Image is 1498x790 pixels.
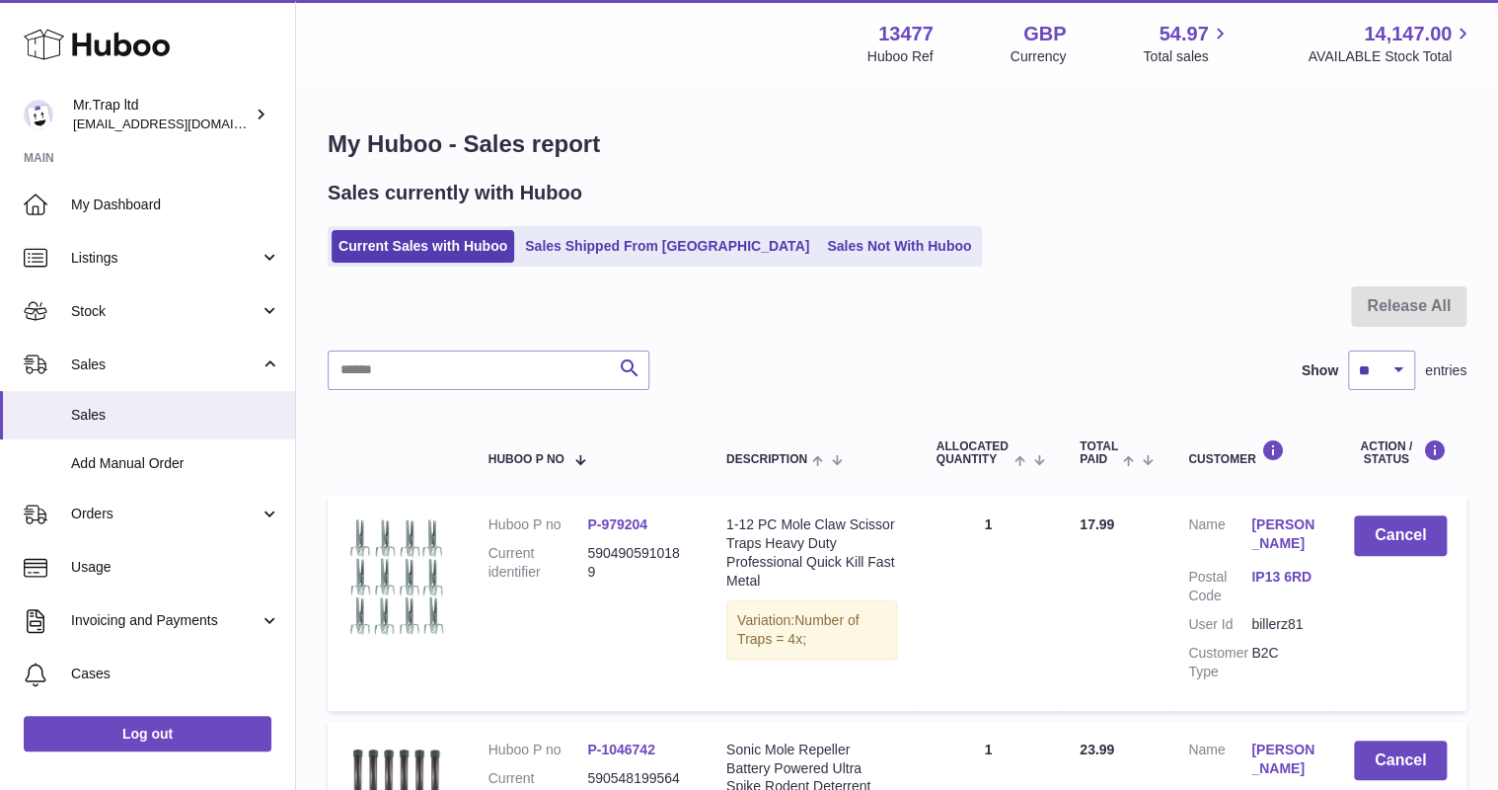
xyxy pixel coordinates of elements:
[71,558,280,577] span: Usage
[587,516,647,532] a: P-979204
[726,600,897,660] div: Variation:
[488,544,588,582] dt: Current identifier
[1364,21,1452,47] span: 14,147.00
[71,249,260,268] span: Listings
[1188,568,1251,605] dt: Postal Code
[71,302,260,321] span: Stock
[1251,515,1314,553] a: [PERSON_NAME]
[867,47,934,66] div: Huboo Ref
[1308,47,1474,66] span: AVAILABLE Stock Total
[1188,515,1251,558] dt: Name
[328,180,582,206] h2: Sales currently with Huboo
[73,116,290,131] span: [EMAIL_ADDRESS][DOMAIN_NAME]
[1302,361,1338,380] label: Show
[1354,741,1447,781] button: Cancel
[71,454,280,473] span: Add Manual Order
[1080,742,1114,757] span: 23.99
[488,453,564,466] span: Huboo P no
[1188,439,1314,466] div: Customer
[917,496,1060,710] td: 1
[24,716,271,751] a: Log out
[518,230,816,263] a: Sales Shipped From [GEOGRAPHIC_DATA]
[347,515,446,636] img: $_57.JPG
[587,742,655,757] a: P-1046742
[71,505,260,523] span: Orders
[24,100,53,129] img: office@grabacz.eu
[1188,615,1251,634] dt: User Id
[1251,568,1314,587] a: IP13 6RD
[328,128,1466,160] h1: My Huboo - Sales report
[1023,21,1066,47] strong: GBP
[71,665,280,683] span: Cases
[488,515,588,534] dt: Huboo P no
[1251,741,1314,778] a: [PERSON_NAME]
[878,21,934,47] strong: 13477
[1143,47,1231,66] span: Total sales
[726,453,807,466] span: Description
[587,544,687,582] dd: 5904905910189
[71,355,260,374] span: Sales
[1308,21,1474,66] a: 14,147.00 AVAILABLE Stock Total
[71,406,280,425] span: Sales
[73,96,251,133] div: Mr.Trap ltd
[1011,47,1067,66] div: Currency
[1354,439,1447,466] div: Action / Status
[1188,741,1251,783] dt: Name
[1080,440,1118,466] span: Total paid
[71,611,260,630] span: Invoicing and Payments
[332,230,514,263] a: Current Sales with Huboo
[71,196,280,214] span: My Dashboard
[1080,516,1114,532] span: 17.99
[488,741,588,759] dt: Huboo P no
[1188,644,1251,681] dt: Customer Type
[726,515,897,591] div: 1-12 PC Mole Claw Scissor Traps Heavy Duty Professional Quick Kill Fast Metal
[737,612,859,647] span: Number of Traps = 4x;
[1143,21,1231,66] a: 54.97 Total sales
[1354,515,1447,556] button: Cancel
[1251,644,1314,681] dd: B2C
[1425,361,1466,380] span: entries
[1251,615,1314,634] dd: billerz81
[936,440,1010,466] span: ALLOCATED Quantity
[1159,21,1208,47] span: 54.97
[820,230,978,263] a: Sales Not With Huboo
